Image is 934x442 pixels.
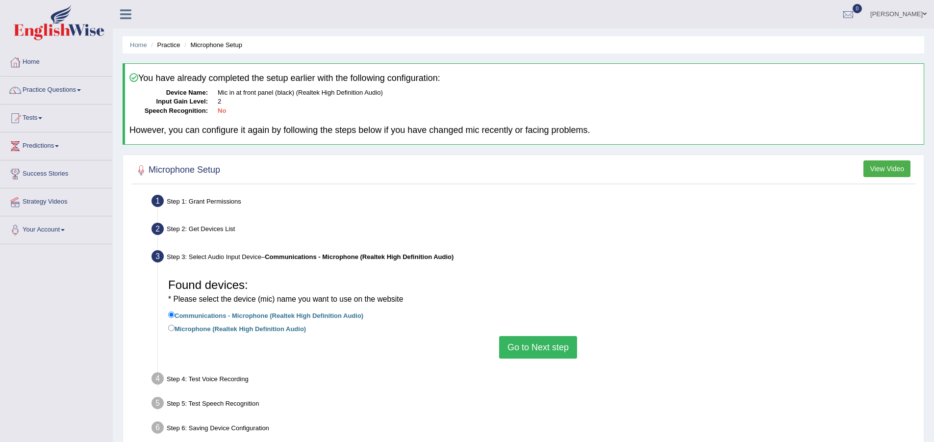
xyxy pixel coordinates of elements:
label: Communications - Microphone (Realtek High Definition Audio) [168,310,363,320]
h4: You have already completed the setup earlier with the following configuration: [129,73,919,83]
span: 0 [853,4,862,13]
li: Microphone Setup [182,40,242,50]
a: Home [130,41,147,49]
a: Strategy Videos [0,188,112,213]
b: No [218,107,226,114]
a: Success Stories [0,160,112,185]
dd: Mic in at front panel (black) (Realtek High Definition Audio) [218,88,919,98]
b: Communications - Microphone (Realtek High Definition Audio) [265,253,454,260]
div: Step 4: Test Voice Recording [147,369,919,391]
span: – [261,253,454,260]
small: * Please select the device (mic) name you want to use on the website [168,295,403,303]
h4: However, you can configure it again by following the steps below if you have changed mic recently... [129,126,919,135]
dt: Speech Recognition: [129,106,208,116]
h3: Found devices: [168,279,908,305]
div: Step 6: Saving Device Configuration [147,418,919,440]
button: View Video [863,160,910,177]
div: Step 1: Grant Permissions [147,192,919,213]
a: Your Account [0,216,112,241]
div: Step 2: Get Devices List [147,220,919,241]
h2: Microphone Setup [134,163,220,178]
dd: 2 [218,97,919,106]
dt: Device Name: [129,88,208,98]
dt: Input Gain Level: [129,97,208,106]
input: Communications - Microphone (Realtek High Definition Audio) [168,312,175,318]
a: Home [0,49,112,73]
label: Microphone (Realtek High Definition Audio) [168,323,306,334]
div: Step 5: Test Speech Recognition [147,394,919,416]
div: Step 3: Select Audio Input Device [147,247,919,269]
a: Tests [0,104,112,129]
input: Microphone (Realtek High Definition Audio) [168,325,175,331]
li: Practice [149,40,180,50]
a: Predictions [0,132,112,157]
a: Practice Questions [0,77,112,101]
button: Go to Next step [499,336,577,359]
